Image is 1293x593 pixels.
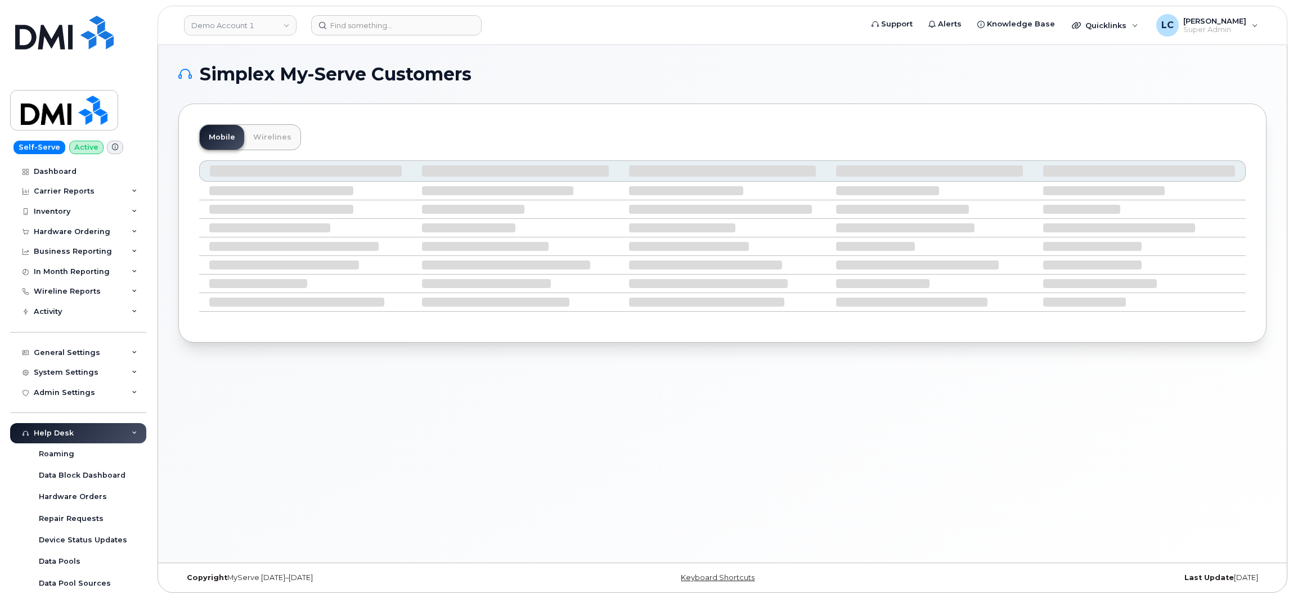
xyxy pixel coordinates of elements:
strong: Last Update [1184,573,1234,582]
span: Simplex My-Serve Customers [200,66,472,83]
strong: Copyright [187,573,227,582]
a: Wirelines [244,125,300,150]
a: Mobile [200,125,244,150]
div: [DATE] [904,573,1267,582]
div: MyServe [DATE]–[DATE] [178,573,541,582]
a: Keyboard Shortcuts [681,573,755,582]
